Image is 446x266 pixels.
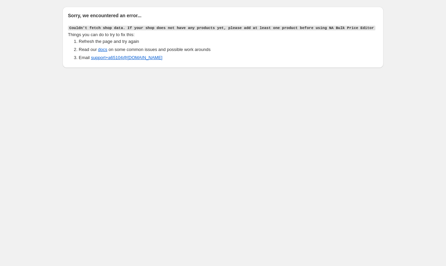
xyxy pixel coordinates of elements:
[79,54,378,61] li: Email
[79,46,378,53] li: Read our on some common issues and possible work arounds
[68,26,375,30] code: Couldn't fetch shop data. If your shop does not have any products yet, please add at least one pr...
[68,32,134,37] span: Things you can do to try to fix this:
[68,12,378,19] h2: Sorry, we encountered an error...
[79,38,378,45] li: Refresh the page and try again
[91,55,163,60] a: support+a65104@[DOMAIN_NAME]
[98,47,107,52] a: docs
